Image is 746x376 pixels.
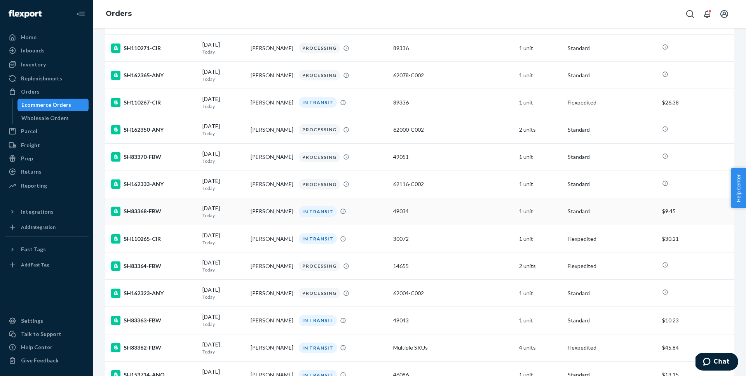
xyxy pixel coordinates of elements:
td: $30.21 [659,225,734,252]
td: 1 unit [516,62,564,89]
div: [DATE] [202,232,244,246]
button: Give Feedback [5,354,89,367]
div: [DATE] [202,150,244,164]
p: Standard [568,289,656,297]
a: Home [5,31,89,44]
button: Fast Tags [5,243,89,256]
div: [DATE] [202,68,244,82]
a: Inbounds [5,44,89,57]
td: [PERSON_NAME] [248,198,296,225]
td: $45.84 [659,334,734,361]
div: Prep [21,155,33,162]
div: Talk to Support [21,330,61,338]
p: Today [202,212,244,219]
div: 89336 [393,44,513,52]
div: SH110271-CIR [111,44,196,53]
div: Returns [21,168,42,176]
p: Standard [568,126,656,134]
td: [PERSON_NAME] [248,280,296,307]
button: Close Navigation [73,6,89,22]
div: Orders [21,88,40,96]
td: 2 units [516,252,564,280]
div: SH162350-ANY [111,125,196,134]
div: 14655 [393,262,513,270]
div: IN TRANSIT [299,97,337,108]
a: Parcel [5,125,89,138]
td: 4 units [516,334,564,361]
a: Add Fast Tag [5,259,89,271]
p: Standard [568,317,656,324]
td: [PERSON_NAME] [248,62,296,89]
td: 1 unit [516,171,564,198]
div: Integrations [21,208,54,216]
a: Reporting [5,179,89,192]
td: [PERSON_NAME] [248,89,296,116]
div: Inbounds [21,47,45,54]
a: Replenishments [5,72,89,85]
button: Talk to Support [5,328,89,340]
p: Today [202,321,244,327]
td: [PERSON_NAME] [248,307,296,334]
p: Flexpedited [568,344,656,352]
td: 1 unit [516,280,564,307]
a: Help Center [5,341,89,353]
p: Today [202,185,244,191]
td: 1 unit [516,89,564,116]
p: Today [202,76,244,82]
div: SH162323-ANY [111,289,196,298]
div: 62078-C002 [393,71,513,79]
td: [PERSON_NAME] [248,225,296,252]
div: PROCESSING [299,43,340,53]
td: 2 units [516,116,564,143]
div: Settings [21,317,43,325]
td: 1 unit [516,143,564,171]
div: PROCESSING [299,70,340,80]
div: PROCESSING [299,261,340,271]
a: Returns [5,165,89,178]
a: Orders [5,85,89,98]
div: PROCESSING [299,124,340,135]
td: 1 unit [516,225,564,252]
a: Add Integration [5,221,89,233]
p: Today [202,103,244,110]
div: 62000-C002 [393,126,513,134]
div: [DATE] [202,313,244,327]
div: 49034 [393,207,513,215]
div: SH110267-CIR [111,98,196,107]
td: [PERSON_NAME] [248,35,296,62]
p: Standard [568,44,656,52]
span: Help Center [731,168,746,208]
td: [PERSON_NAME] [248,252,296,280]
div: [DATE] [202,204,244,219]
div: 30072 [393,235,513,243]
div: SH162333-ANY [111,179,196,189]
div: SH83368-FBW [111,207,196,216]
td: [PERSON_NAME] [248,116,296,143]
td: [PERSON_NAME] [248,143,296,171]
a: Settings [5,315,89,327]
div: Freight [21,141,40,149]
div: Fast Tags [21,245,46,253]
a: Ecommerce Orders [17,99,89,111]
div: Wholesale Orders [21,114,69,122]
p: Flexpedited [568,262,656,270]
div: [DATE] [202,95,244,110]
button: Integrations [5,205,89,218]
div: 62116-C002 [393,180,513,188]
div: Add Fast Tag [21,261,49,268]
p: Today [202,294,244,300]
div: [DATE] [202,41,244,55]
div: SH83362-FBW [111,343,196,352]
div: PROCESSING [299,288,340,298]
td: $26.38 [659,89,734,116]
div: SH83363-FBW [111,316,196,325]
div: 89336 [393,99,513,106]
div: SH83364-FBW [111,261,196,271]
div: [DATE] [202,177,244,191]
button: Open account menu [716,6,732,22]
p: Standard [568,207,656,215]
p: Today [202,266,244,273]
div: SH83370-FBW [111,152,196,162]
p: Standard [568,153,656,161]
